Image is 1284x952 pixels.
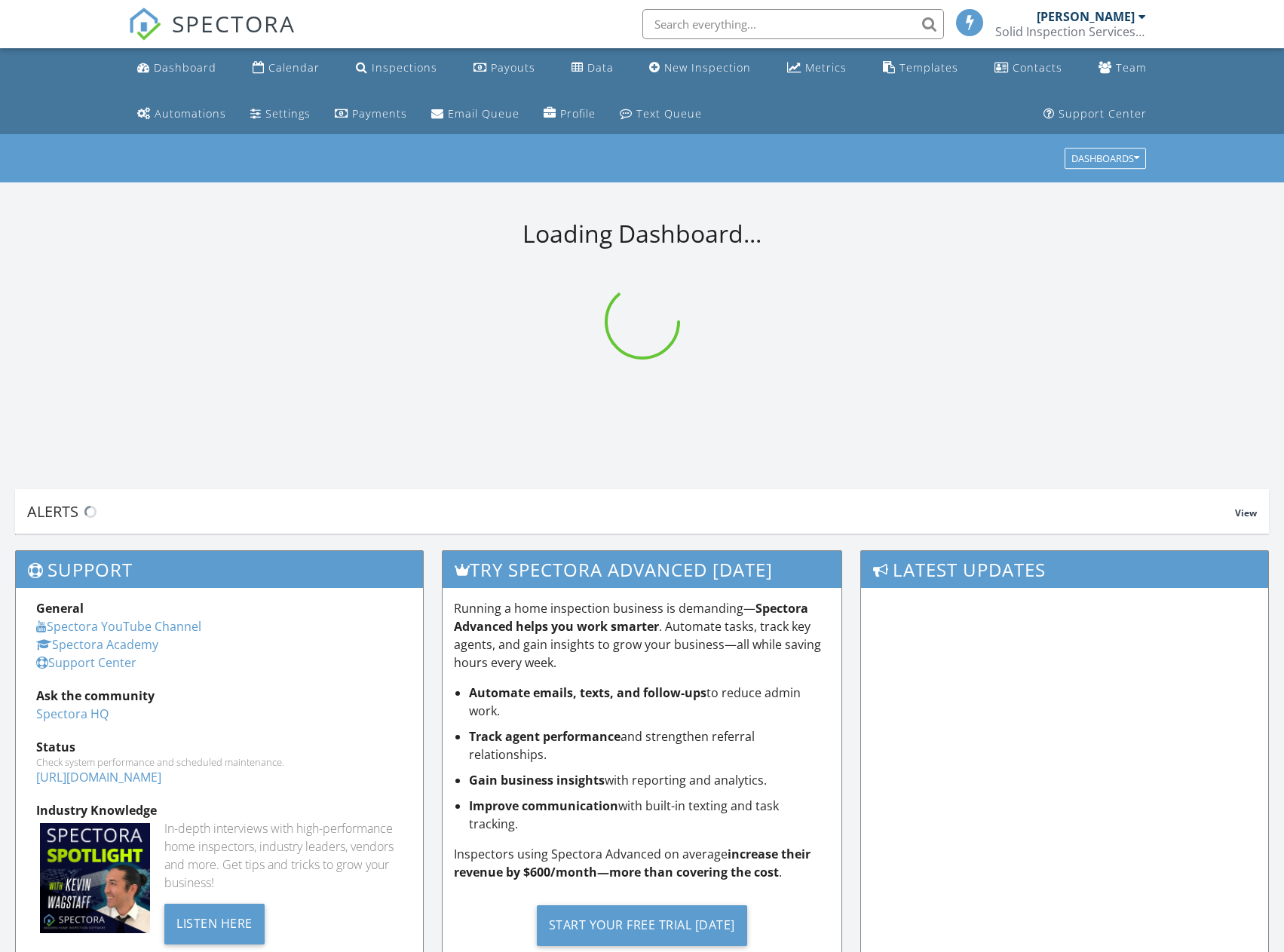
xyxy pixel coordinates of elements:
[247,54,326,82] a: Calendar
[469,684,706,701] strong: Automate emails, texts, and follow-ups
[36,618,201,635] a: Spectora YouTube Channel
[995,24,1146,39] div: Solid Inspection Services LLC
[805,60,847,75] div: Metrics
[1037,100,1153,128] a: Support Center
[469,684,829,720] li: to reduce admin work.
[352,106,407,121] div: Payments
[664,60,751,75] div: New Inspection
[454,600,808,635] strong: Spectora Advanced helps you work smarter
[36,687,403,705] div: Ask the community
[36,600,84,617] strong: General
[372,60,437,75] div: Inspections
[899,60,958,75] div: Templates
[636,106,702,121] div: Text Queue
[1092,54,1153,82] a: Team
[329,100,413,128] a: Payments
[154,60,216,75] div: Dashboard
[469,772,605,788] strong: Gain business insights
[614,100,708,128] a: Text Queue
[443,551,841,588] h3: Try spectora advanced [DATE]
[36,738,403,756] div: Status
[560,106,596,121] div: Profile
[467,54,541,82] a: Payouts
[781,54,853,82] a: Metrics
[469,797,618,814] strong: Improve communication
[587,60,614,75] div: Data
[36,756,403,768] div: Check system performance and scheduled maintenance.
[861,551,1268,588] h3: Latest Updates
[164,904,265,944] div: Listen Here
[988,54,1068,82] a: Contacts
[469,797,829,833] li: with built-in texting and task tracking.
[36,801,403,819] div: Industry Knowledge
[642,9,944,39] input: Search everything...
[448,106,519,121] div: Email Queue
[469,771,829,789] li: with reporting and analytics.
[155,106,226,121] div: Automations
[1059,106,1147,121] div: Support Center
[27,501,1235,522] div: Alerts
[16,551,423,588] h3: Support
[537,905,747,946] div: Start Your Free Trial [DATE]
[469,728,621,745] strong: Track agent performance
[172,8,296,39] span: SPECTORA
[877,54,964,82] a: Templates
[1116,60,1147,75] div: Team
[425,100,526,128] a: Email Queue
[469,727,829,764] li: and strengthen referral relationships.
[164,819,403,892] div: In-depth interviews with high-performance home inspectors, industry leaders, vendors and more. Ge...
[454,845,829,881] p: Inspectors using Spectora Advanced on average .
[1071,154,1139,164] div: Dashboards
[350,54,443,82] a: Inspections
[36,706,109,722] a: Spectora HQ
[131,54,222,82] a: Dashboard
[1235,507,1257,519] span: View
[1013,60,1062,75] div: Contacts
[164,914,265,931] a: Listen Here
[128,20,296,52] a: SPECTORA
[40,823,150,933] img: Spectoraspolightmain
[268,60,320,75] div: Calendar
[36,654,136,671] a: Support Center
[244,100,317,128] a: Settings
[565,54,620,82] a: Data
[131,100,232,128] a: Automations (Basic)
[643,54,757,82] a: New Inspection
[454,846,811,880] strong: increase their revenue by $600/month—more than covering the cost
[128,8,161,41] img: The Best Home Inspection Software - Spectora
[1065,148,1146,170] button: Dashboards
[36,636,158,653] a: Spectora Academy
[454,599,829,672] p: Running a home inspection business is demanding— . Automate tasks, track key agents, and gain ins...
[1037,9,1135,24] div: [PERSON_NAME]
[491,60,535,75] div: Payouts
[538,100,602,128] a: Company Profile
[36,769,161,785] a: [URL][DOMAIN_NAME]
[265,106,311,121] div: Settings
